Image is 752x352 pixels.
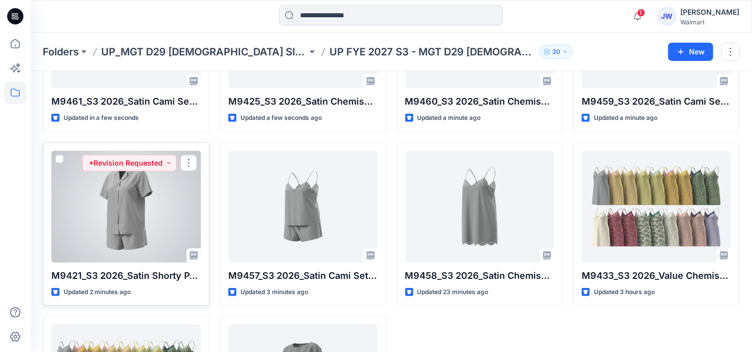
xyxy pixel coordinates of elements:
[405,269,555,283] p: M9458_S3 2026_Satin Chemise Opt 1_Midpoint
[228,151,378,263] a: M9457_S3 2026_Satin Cami Set Opt 1_Midpoint
[582,269,731,283] p: M9433_S3 2026_Value Chemise_Midpoint
[64,287,131,298] p: Updated 2 minutes ago
[582,151,731,263] a: M9433_S3 2026_Value Chemise_Midpoint
[51,94,201,109] p: M9461_S3 2026_Satin Cami Set Opt 3_Midpoint
[680,18,739,26] div: Walmart
[101,45,307,59] a: UP_MGT D29 [DEMOGRAPHIC_DATA] Sleep
[582,94,731,109] p: M9459_S3 2026_Satin Cami Set Opt 2_Midpoint
[228,269,378,283] p: M9457_S3 2026_Satin Cami Set Opt 1_Midpoint
[637,9,645,17] span: 1
[417,113,481,123] p: Updated a minute ago
[668,43,713,61] button: New
[64,113,139,123] p: Updated in a few seconds
[658,7,676,25] div: JW
[43,45,79,59] a: Folders
[594,113,657,123] p: Updated a minute ago
[240,287,308,298] p: Updated 3 minutes ago
[539,45,573,59] button: 30
[680,6,739,18] div: [PERSON_NAME]
[594,287,655,298] p: Updated 3 hours ago
[329,45,535,59] p: UP FYE 2027 S3 - MGT D29 [DEMOGRAPHIC_DATA] Sleepwear
[405,151,555,263] a: M9458_S3 2026_Satin Chemise Opt 1_Midpoint
[405,94,555,109] p: M9460_S3 2026_Satin Chemise Opt 2_Midpoint
[228,94,378,109] p: M9425_S3 2026_Satin Chemise Opt 3_Midpoint
[417,287,489,298] p: Updated 23 minutes ago
[51,151,201,263] a: M9421_S3 2026_Satin Shorty PJ_Midpoint
[552,46,560,57] p: 30
[51,269,201,283] p: M9421_S3 2026_Satin Shorty PJ_Midpoint
[240,113,322,123] p: Updated a few seconds ago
